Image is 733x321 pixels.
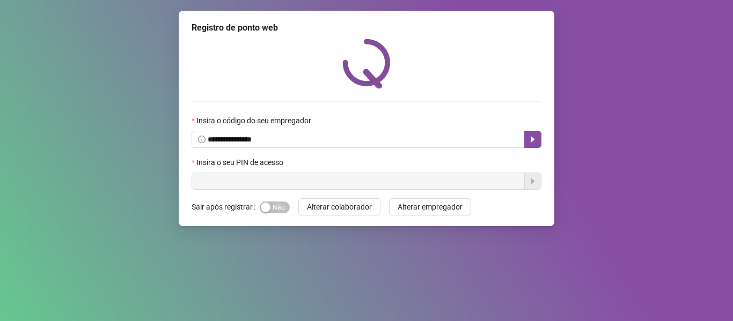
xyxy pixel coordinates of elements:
img: QRPoint [342,39,391,88]
span: Alterar colaborador [307,201,372,213]
label: Insira o código do seu empregador [192,115,318,126]
button: Alterar empregador [389,198,471,215]
span: caret-right [529,135,537,144]
div: Registro de ponto web [192,21,541,34]
label: Insira o seu PIN de acesso [192,156,290,168]
button: Alterar colaborador [298,198,380,215]
label: Sair após registrar [192,198,260,215]
span: Alterar empregador [398,201,463,213]
span: info-circle [198,136,206,143]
